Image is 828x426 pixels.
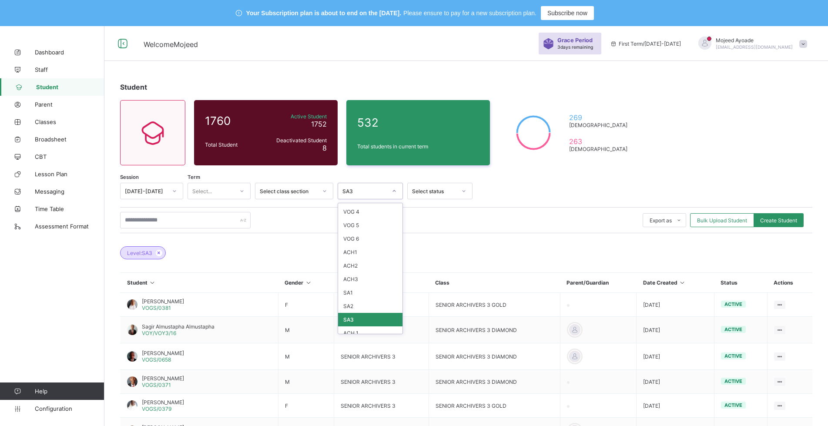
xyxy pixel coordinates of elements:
[557,44,593,50] span: 3 days remaining
[121,273,278,293] th: Student
[35,153,104,160] span: CBT
[35,223,104,230] span: Assessment Format
[35,171,104,178] span: Lesson Plan
[334,273,429,293] th: Level
[637,370,714,394] td: [DATE]
[35,405,104,412] span: Configuration
[205,114,261,127] span: 1760
[142,330,176,336] span: VOY/VOY3/16
[724,378,742,384] span: active
[637,273,714,293] th: Date Created
[338,326,402,340] div: ACH 1
[334,293,429,317] td: SENIOR ARCHIVERS 3
[35,205,104,212] span: Time Table
[120,174,139,180] span: Session
[246,10,401,17] span: Your Subscription plan is about to end on the [DATE].
[560,273,637,293] th: Parent/Guardian
[142,323,215,330] span: Sagir Almustapha Almustapha
[716,44,793,50] span: [EMAIL_ADDRESS][DOMAIN_NAME]
[142,350,184,356] span: [PERSON_NAME]
[334,343,429,370] td: SENIOR ARCHIVERS 3
[543,38,554,49] img: sticker-purple.71386a28dfed39d6af7621340158ba97.svg
[338,205,402,218] div: VOG 4
[334,317,429,343] td: SENIOR ARCHIVERS 3
[357,143,479,150] span: Total students in current term
[278,394,334,418] td: F
[338,259,402,272] div: ACH2
[35,49,104,56] span: Dashboard
[334,394,429,418] td: SENIOR ARCHIVERS 3
[35,66,104,73] span: Staff
[149,279,156,286] i: Sort in Ascending Order
[278,343,334,370] td: M
[338,313,402,326] div: SA3
[610,40,681,47] span: session/term information
[429,370,560,394] td: SENIOR ARCHIVERS 3 DIAMOND
[142,305,171,311] span: VOGS/0381
[35,118,104,125] span: Classes
[724,402,742,408] span: active
[412,188,456,195] div: Select status
[338,218,402,232] div: VOG 5
[714,273,767,293] th: Status
[724,301,742,307] span: active
[557,37,593,44] span: Grace Period
[265,137,327,144] span: Deactivated Student
[429,394,560,418] td: SENIOR ARCHIVERS 3 GOLD
[760,217,797,224] span: Create Student
[637,343,714,370] td: [DATE]
[142,298,184,305] span: [PERSON_NAME]
[142,399,184,406] span: [PERSON_NAME]
[278,370,334,394] td: M
[650,217,672,224] span: Export as
[338,232,402,245] div: VOG 6
[338,272,402,286] div: ACH3
[429,343,560,370] td: SENIOR ARCHIVERS 3 DIAMOND
[569,122,631,128] span: [DEMOGRAPHIC_DATA]
[127,250,152,256] span: Level: SA3
[142,356,171,363] span: VOGS/0658
[569,137,631,146] span: 263
[569,146,631,152] span: [DEMOGRAPHIC_DATA]
[142,406,171,412] span: VOGS/0379
[305,279,312,286] i: Sort in Ascending Order
[637,394,714,418] td: [DATE]
[142,382,171,388] span: VOGS/0371
[767,273,812,293] th: Actions
[35,188,104,195] span: Messaging
[357,116,479,129] span: 532
[144,40,198,49] span: Welcome Mojeed
[342,188,387,195] div: SA3
[35,388,104,395] span: Help
[697,217,747,224] span: Bulk Upload Student
[403,10,536,17] span: Please ensure to pay for a new subscription plan.
[338,286,402,299] div: SA1
[679,279,686,286] i: Sort in Ascending Order
[429,317,560,343] td: SENIOR ARCHIVERS 3 DIAMOND
[338,245,402,259] div: ACH1
[192,183,212,199] div: Select...
[429,293,560,317] td: SENIOR ARCHIVERS 3 GOLD
[637,293,714,317] td: [DATE]
[334,370,429,394] td: SENIOR ARCHIVERS 3
[690,37,811,51] div: MojeedAyoade
[311,120,327,128] span: 1752
[188,174,200,180] span: Term
[569,113,631,122] span: 269
[547,10,587,17] span: Subscribe now
[35,136,104,143] span: Broadsheet
[203,139,263,150] div: Total Student
[36,84,104,91] span: Student
[716,37,793,44] span: Mojeed Ayoade
[278,273,334,293] th: Gender
[338,299,402,313] div: SA2
[120,83,147,91] span: Student
[322,144,327,152] span: 8
[429,273,560,293] th: Class
[637,317,714,343] td: [DATE]
[265,113,327,120] span: Active Student
[724,326,742,332] span: active
[724,353,742,359] span: active
[278,293,334,317] td: F
[260,188,317,195] div: Select class section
